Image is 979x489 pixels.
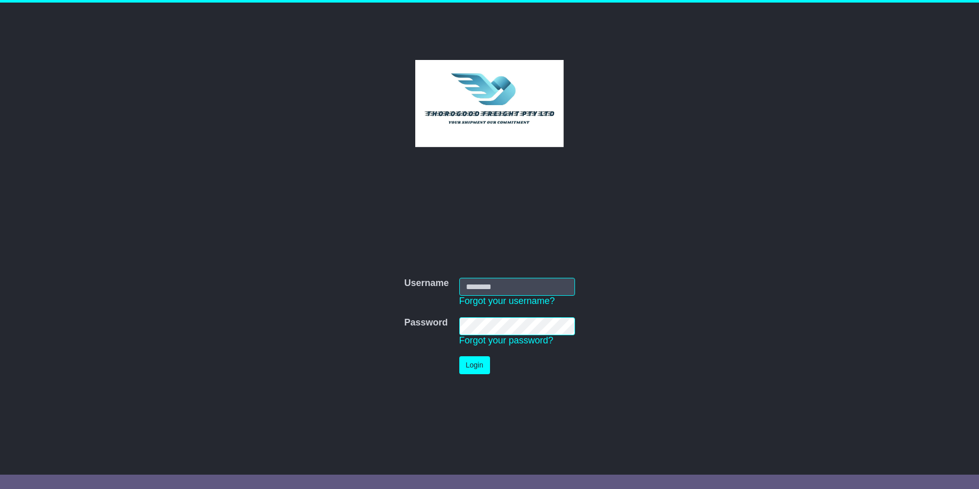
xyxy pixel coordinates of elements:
[459,356,490,374] button: Login
[459,296,555,306] a: Forgot your username?
[404,317,448,329] label: Password
[459,335,554,345] a: Forgot your password?
[404,278,449,289] label: Username
[415,60,564,147] img: Thorogood Freight Pty Ltd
